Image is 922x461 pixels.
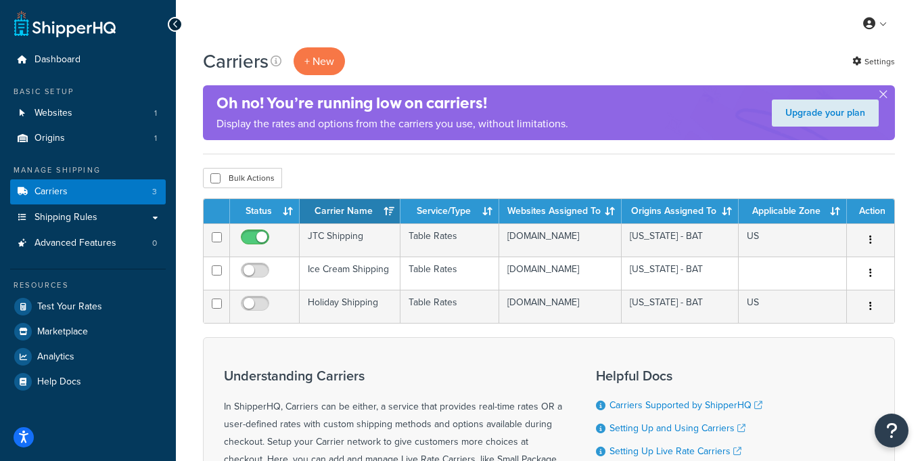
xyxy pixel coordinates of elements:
th: Carrier Name: activate to sort column ascending [300,199,400,223]
td: Table Rates [400,223,500,257]
li: Origins [10,126,166,151]
span: 1 [154,108,157,119]
span: Origins [34,133,65,144]
td: Table Rates [400,257,500,290]
h3: Helpful Docs [596,368,773,383]
td: [US_STATE] - BAT [622,257,739,290]
a: Shipping Rules [10,205,166,230]
a: Analytics [10,345,166,369]
td: US [739,290,847,323]
h1: Carriers [203,48,269,74]
span: 1 [154,133,157,144]
a: Settings [852,52,895,71]
li: Carriers [10,179,166,204]
a: Websites 1 [10,101,166,126]
th: Status: activate to sort column ascending [230,199,300,223]
a: Carriers Supported by ShipperHQ [609,398,762,412]
h4: Oh no! You’re running low on carriers! [216,92,568,114]
span: Analytics [37,351,74,363]
a: Marketplace [10,320,166,344]
a: Dashboard [10,47,166,72]
span: Carriers [34,186,68,198]
a: Advanced Features 0 [10,231,166,256]
span: Shipping Rules [34,212,97,223]
th: Websites Assigned To: activate to sort column ascending [499,199,622,223]
button: + New [294,47,345,75]
div: Resources [10,280,166,291]
span: 0 [152,238,157,249]
span: 3 [152,186,157,198]
td: [US_STATE] - BAT [622,290,739,323]
a: ShipperHQ Home [14,10,116,37]
span: Test Your Rates [37,301,102,313]
td: JTC Shipping [300,223,400,257]
a: Setting Up Live Rate Carriers [609,444,741,458]
td: Holiday Shipping [300,290,400,323]
td: [DOMAIN_NAME] [499,290,622,323]
td: Ice Cream Shipping [300,257,400,290]
th: Applicable Zone: activate to sort column ascending [739,199,847,223]
a: Setting Up and Using Carriers [609,421,745,435]
button: Bulk Actions [203,168,282,188]
th: Origins Assigned To: activate to sort column ascending [622,199,739,223]
div: Manage Shipping [10,164,166,176]
span: Marketplace [37,326,88,338]
td: US [739,223,847,257]
td: [DOMAIN_NAME] [499,257,622,290]
li: Websites [10,101,166,126]
span: Advanced Features [34,238,116,249]
li: Advanced Features [10,231,166,256]
h3: Understanding Carriers [224,368,562,383]
td: Table Rates [400,290,500,323]
span: Dashboard [34,54,80,66]
th: Action [847,199,894,223]
a: Origins 1 [10,126,166,151]
span: Help Docs [37,376,81,388]
th: Service/Type: activate to sort column ascending [400,199,500,223]
td: [DOMAIN_NAME] [499,223,622,257]
div: Basic Setup [10,86,166,97]
a: Help Docs [10,370,166,394]
p: Display the rates and options from the carriers you use, without limitations. [216,114,568,133]
span: Websites [34,108,72,119]
a: Test Your Rates [10,294,166,319]
button: Open Resource Center [875,414,908,447]
a: Upgrade your plan [772,100,879,127]
a: Carriers 3 [10,179,166,204]
td: [US_STATE] - BAT [622,223,739,257]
